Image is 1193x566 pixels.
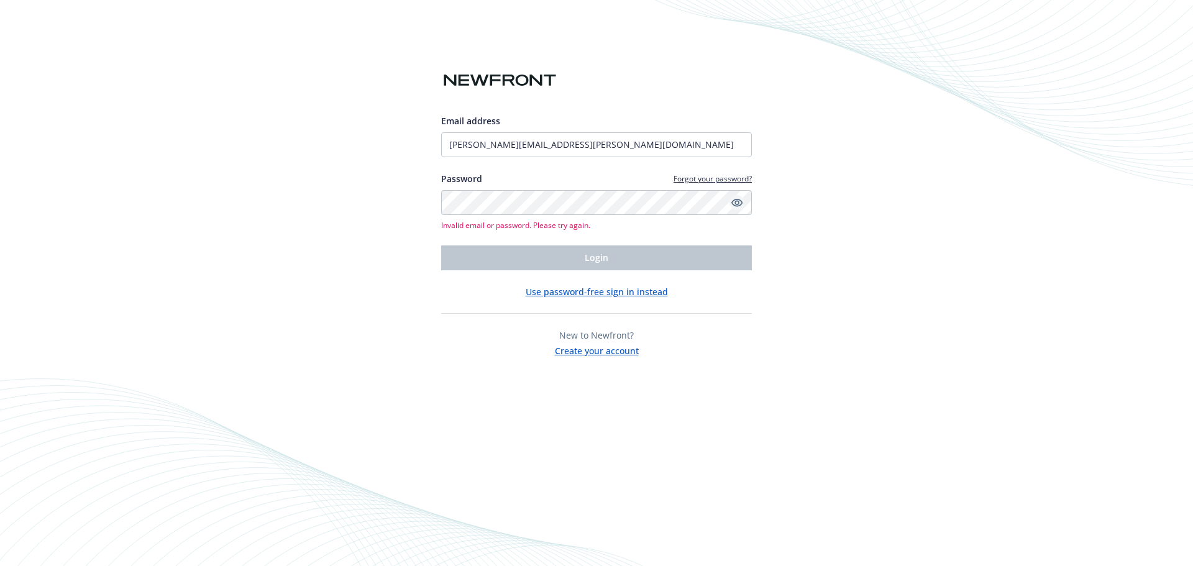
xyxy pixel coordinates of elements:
[585,252,608,263] span: Login
[441,70,559,91] img: Newfront logo
[441,115,500,127] span: Email address
[441,132,752,157] input: Enter your email
[441,245,752,270] button: Login
[674,173,752,184] a: Forgot your password?
[559,329,634,341] span: New to Newfront?
[729,195,744,210] a: Show password
[555,342,639,357] button: Create your account
[526,285,668,298] button: Use password-free sign in instead
[441,172,482,185] label: Password
[441,190,752,215] input: Enter your password
[441,220,752,231] span: Invalid email or password. Please try again.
